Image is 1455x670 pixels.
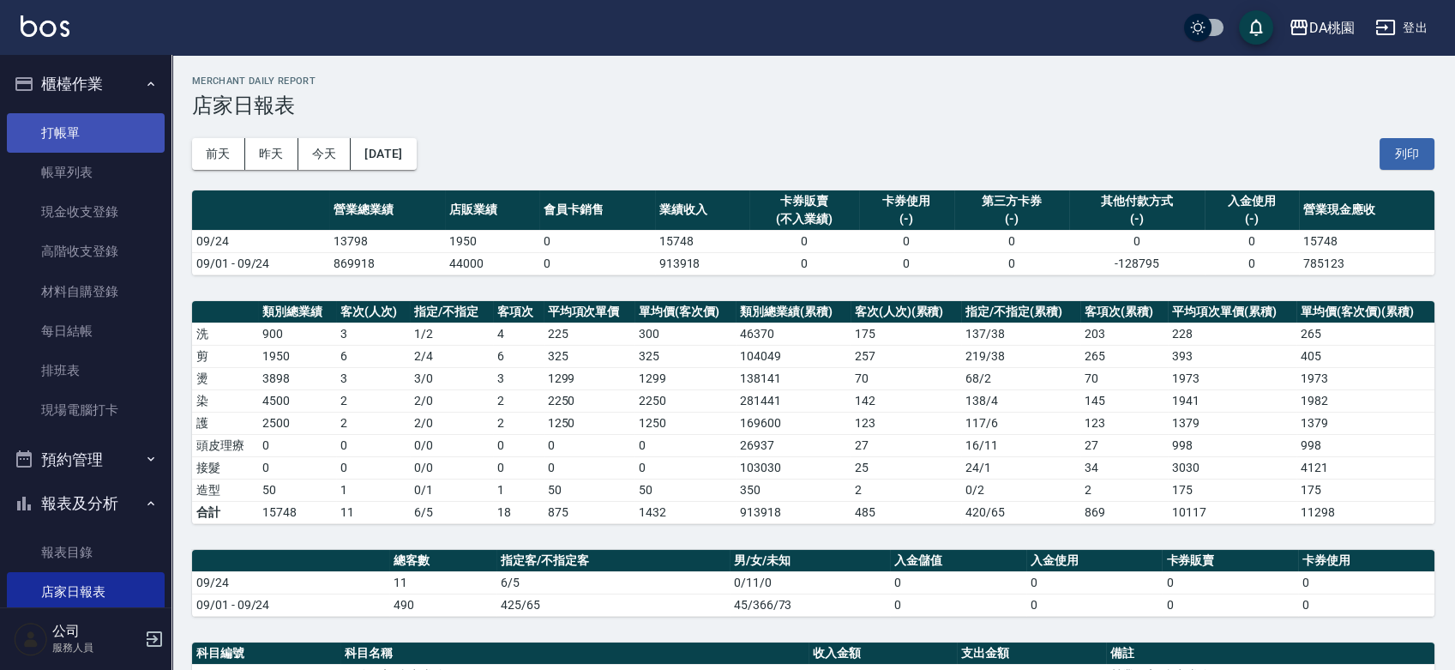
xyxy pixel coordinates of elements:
td: 09/24 [192,571,389,594]
td: 998 [1168,434,1296,456]
td: 138 / 4 [961,389,1080,412]
td: 46370 [736,323,851,345]
td: 0 / 0 [410,434,492,456]
td: 合計 [192,501,258,523]
td: 913918 [736,501,851,523]
td: 0 [1069,230,1205,252]
td: 869918 [329,252,444,275]
td: 2 [336,412,410,434]
button: 櫃檯作業 [7,62,165,106]
th: 會員卡銷售 [539,190,654,231]
td: 350 [736,479,851,501]
th: 指定/不指定(累積) [961,301,1080,323]
td: 0 [544,456,635,479]
td: 頭皮理療 [192,434,258,456]
td: 785123 [1299,252,1434,275]
th: 單均價(客次價) [634,301,736,323]
td: 0 [749,252,858,275]
th: 收入金額 [809,643,957,665]
td: 11298 [1296,501,1434,523]
td: 0 [1026,594,1163,616]
td: 3 / 0 [410,367,492,389]
th: 總客數 [389,550,496,572]
td: 4500 [258,389,336,412]
button: 列印 [1380,138,1434,170]
td: 145 [1080,389,1168,412]
td: 34 [1080,456,1168,479]
td: 117 / 6 [961,412,1080,434]
div: 入金使用 [1209,192,1296,210]
td: 0 [954,252,1069,275]
td: 138141 [736,367,851,389]
td: 1 / 2 [410,323,492,345]
td: 1379 [1296,412,1434,434]
td: 0 [859,230,954,252]
td: 50 [634,479,736,501]
table: a dense table [192,301,1434,524]
td: 洗 [192,323,258,345]
th: 科目編號 [192,643,340,665]
td: 13798 [329,230,444,252]
div: 第三方卡券 [959,192,1065,210]
button: save [1239,10,1273,45]
td: 24 / 1 [961,456,1080,479]
th: 平均項次單價(累積) [1168,301,1296,323]
td: 0 [1298,594,1434,616]
td: 09/24 [192,230,329,252]
td: 09/01 - 09/24 [192,252,329,275]
td: 11 [336,501,410,523]
th: 類別總業績(累積) [736,301,851,323]
td: 490 [389,594,496,616]
td: 869 [1080,501,1168,523]
td: 0 [493,456,544,479]
th: 客項次 [493,301,544,323]
td: 137 / 38 [961,323,1080,345]
td: 0 [954,230,1069,252]
td: 300 [634,323,736,345]
td: 0 [890,594,1026,616]
th: 客項次(累積) [1080,301,1168,323]
td: 70 [851,367,961,389]
td: 0/11/0 [730,571,890,594]
td: 3898 [258,367,336,389]
td: 6/5 [410,501,492,523]
td: 104049 [736,345,851,367]
td: 0 [258,456,336,479]
td: 281441 [736,389,851,412]
th: 指定/不指定 [410,301,492,323]
th: 平均項次單價 [544,301,635,323]
th: 男/女/未知 [730,550,890,572]
td: 998 [1296,434,1434,456]
button: 報表及分析 [7,481,165,526]
th: 備註 [1106,643,1434,665]
td: 225 [544,323,635,345]
td: 0 [890,571,1026,594]
a: 排班表 [7,351,165,390]
td: 26937 [736,434,851,456]
td: 0 [539,252,654,275]
td: 142 [851,389,961,412]
td: 0 [749,230,858,252]
td: 1941 [1168,389,1296,412]
td: 25 [851,456,961,479]
th: 單均價(客次價)(累積) [1296,301,1434,323]
td: 0 [544,434,635,456]
th: 客次(人次)(累積) [851,301,961,323]
a: 店家日報表 [7,572,165,612]
td: 0 [859,252,954,275]
td: 420/65 [961,501,1080,523]
td: 燙 [192,367,258,389]
h2: Merchant Daily Report [192,75,1434,87]
a: 帳單列表 [7,153,165,192]
div: (-) [1073,210,1200,228]
td: 50 [258,479,336,501]
td: 1973 [1296,367,1434,389]
td: 2500 [258,412,336,434]
td: 2 / 4 [410,345,492,367]
th: 支出金額 [957,643,1105,665]
td: 485 [851,501,961,523]
div: (-) [1209,210,1296,228]
td: 3 [336,323,410,345]
a: 每日結帳 [7,311,165,351]
td: 175 [851,323,961,345]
